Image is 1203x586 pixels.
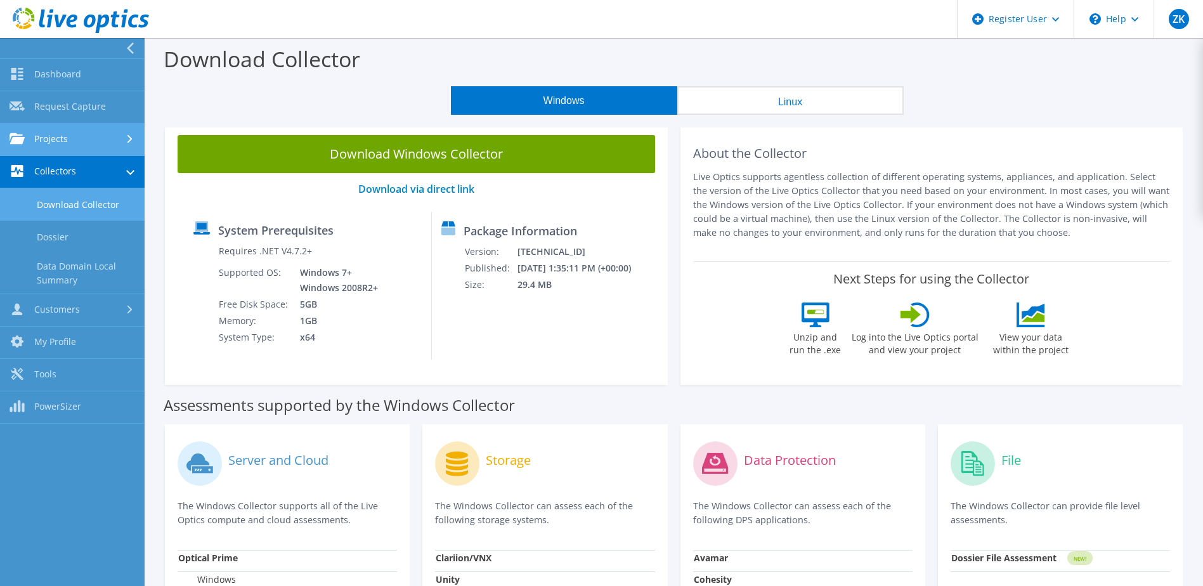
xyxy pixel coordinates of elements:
label: View your data within the project [985,327,1077,356]
label: Requires .NET V4.7.2+ [219,245,312,257]
label: Server and Cloud [228,454,328,467]
label: Windows [178,573,236,586]
td: Free Disk Space: [218,296,290,313]
button: Linux [677,86,904,115]
td: 29.4 MB [517,277,648,293]
p: The Windows Collector can assess each of the following DPS applications. [693,499,913,527]
svg: \n [1089,13,1101,25]
td: Supported OS: [218,264,290,296]
label: Package Information [464,225,577,237]
td: Memory: [218,313,290,329]
tspan: NEW! [1073,555,1086,562]
a: Download via direct link [358,182,474,196]
p: Live Optics supports agentless collection of different operating systems, appliances, and applica... [693,170,1171,240]
p: The Windows Collector can provide file level assessments. [951,499,1170,527]
td: [DATE] 1:35:11 PM (+00:00) [517,260,648,277]
a: Download Windows Collector [178,135,655,173]
td: Size: [464,277,517,293]
label: Next Steps for using the Collector [833,271,1029,287]
strong: Cohesity [694,573,732,585]
label: Storage [486,454,531,467]
td: x64 [290,329,380,346]
strong: Clariion/VNX [436,552,491,564]
td: [TECHNICAL_ID] [517,244,648,260]
label: Log into the Live Optics portal and view your project [851,327,979,356]
td: 1GB [290,313,380,329]
label: System Prerequisites [218,224,334,237]
h2: About the Collector [693,146,1171,161]
label: Unzip and run the .exe [786,327,845,356]
td: Published: [464,260,517,277]
td: Windows 7+ Windows 2008R2+ [290,264,380,296]
label: File [1001,454,1021,467]
td: 5GB [290,296,380,313]
strong: Avamar [694,552,728,564]
label: Data Protection [744,454,836,467]
strong: Optical Prime [178,552,238,564]
label: Assessments supported by the Windows Collector [164,399,515,412]
strong: Unity [436,573,460,585]
span: ZK [1169,9,1189,29]
label: Download Collector [164,44,360,74]
td: Version: [464,244,517,260]
p: The Windows Collector supports all of the Live Optics compute and cloud assessments. [178,499,397,527]
strong: Dossier File Assessment [951,552,1057,564]
p: The Windows Collector can assess each of the following storage systems. [435,499,654,527]
button: Windows [451,86,677,115]
td: System Type: [218,329,290,346]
